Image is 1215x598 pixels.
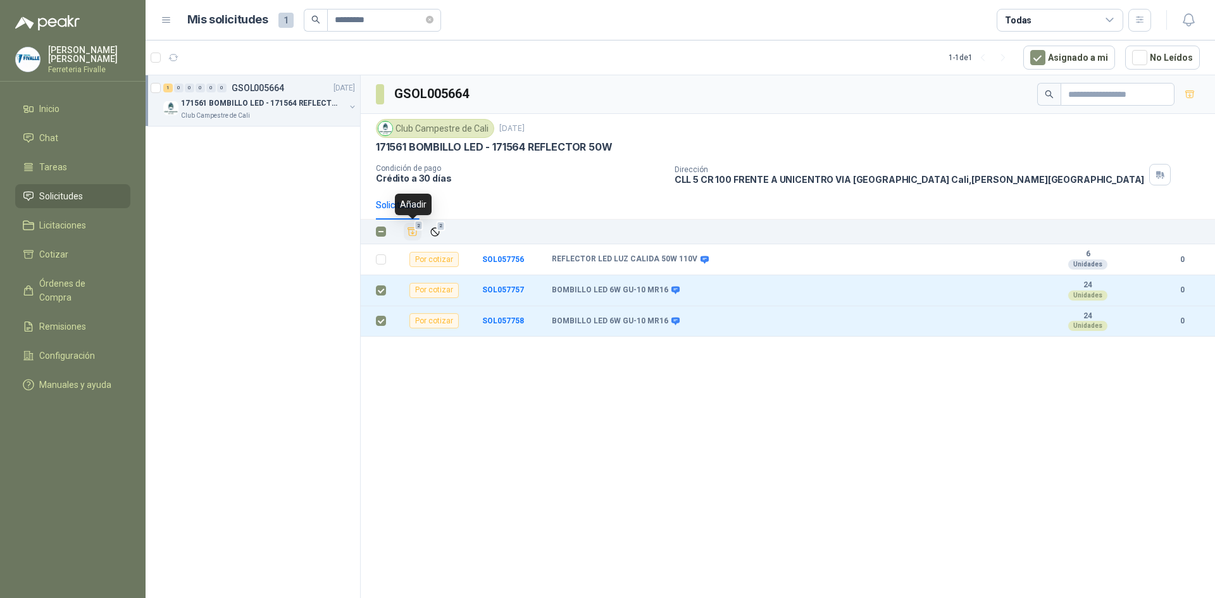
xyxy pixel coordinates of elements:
[15,184,130,208] a: Solicitudes
[39,218,86,232] span: Licitaciones
[187,11,268,29] h1: Mis solicitudes
[15,97,130,121] a: Inicio
[39,131,58,145] span: Chat
[206,84,216,92] div: 0
[376,198,420,212] div: Solicitudes
[426,14,433,26] span: close-circle
[552,254,697,265] b: REFLECTOR LED LUZ CALIDA 50W 110V
[15,271,130,309] a: Órdenes de Compra
[376,173,664,184] p: Crédito a 30 días
[552,285,668,296] b: BOMBILLO LED 6W GU-10 MR16
[1068,290,1107,301] div: Unidades
[232,84,284,92] p: GSOL005664
[15,213,130,237] a: Licitaciones
[15,344,130,368] a: Configuración
[426,16,433,23] span: close-circle
[311,15,320,24] span: search
[278,13,294,28] span: 1
[217,84,227,92] div: 0
[15,242,130,266] a: Cotizar
[482,255,524,264] a: SOL057756
[185,84,194,92] div: 0
[395,194,432,215] div: Añadir
[409,283,459,298] div: Por cotizar
[404,223,421,240] button: Añadir
[394,84,471,104] h3: GSOL005664
[163,101,178,116] img: Company Logo
[414,221,423,231] span: 2
[482,285,524,294] a: SOL057757
[376,119,494,138] div: Club Campestre de Cali
[1023,46,1115,70] button: Asignado a mi
[15,155,130,179] a: Tareas
[333,82,355,94] p: [DATE]
[1068,321,1107,331] div: Unidades
[409,313,459,328] div: Por cotizar
[181,97,339,109] p: 171561 BOMBILLO LED - 171564 REFLECTOR 50W
[16,47,40,72] img: Company Logo
[1005,13,1031,27] div: Todas
[427,223,444,240] button: Ignorar
[163,84,173,92] div: 1
[376,140,612,154] p: 171561 BOMBILLO LED - 171564 REFLECTOR 50W
[1044,311,1131,321] b: 24
[39,277,118,304] span: Órdenes de Compra
[376,164,664,173] p: Condición de pago
[675,174,1145,185] p: CLL 5 CR 100 FRENTE A UNICENTRO VIA [GEOGRAPHIC_DATA] Cali , [PERSON_NAME][GEOGRAPHIC_DATA]
[1068,259,1107,270] div: Unidades
[48,66,130,73] p: Ferreteria Fivalle
[15,315,130,339] a: Remisiones
[1164,315,1200,327] b: 0
[1125,46,1200,70] button: No Leídos
[15,373,130,397] a: Manuales y ayuda
[39,160,67,174] span: Tareas
[163,80,358,121] a: 1 0 0 0 0 0 GSOL005664[DATE] Company Logo171561 BOMBILLO LED - 171564 REFLECTOR 50WClub Campestre...
[39,349,95,363] span: Configuración
[1164,284,1200,296] b: 0
[482,316,524,325] a: SOL057758
[39,247,68,261] span: Cotizar
[39,102,59,116] span: Inicio
[1045,90,1054,99] span: search
[15,126,130,150] a: Chat
[196,84,205,92] div: 0
[1044,280,1131,290] b: 24
[39,320,86,333] span: Remisiones
[675,165,1145,174] p: Dirección
[437,221,445,231] span: 2
[39,378,111,392] span: Manuales y ayuda
[174,84,184,92] div: 0
[949,47,1013,68] div: 1 - 1 de 1
[1044,249,1131,259] b: 6
[499,123,525,135] p: [DATE]
[15,15,80,30] img: Logo peakr
[378,121,392,135] img: Company Logo
[409,252,459,267] div: Por cotizar
[552,316,668,327] b: BOMBILLO LED 6W GU-10 MR16
[48,46,130,63] p: [PERSON_NAME] [PERSON_NAME]
[1164,254,1200,266] b: 0
[181,111,250,121] p: Club Campestre de Cali
[39,189,83,203] span: Solicitudes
